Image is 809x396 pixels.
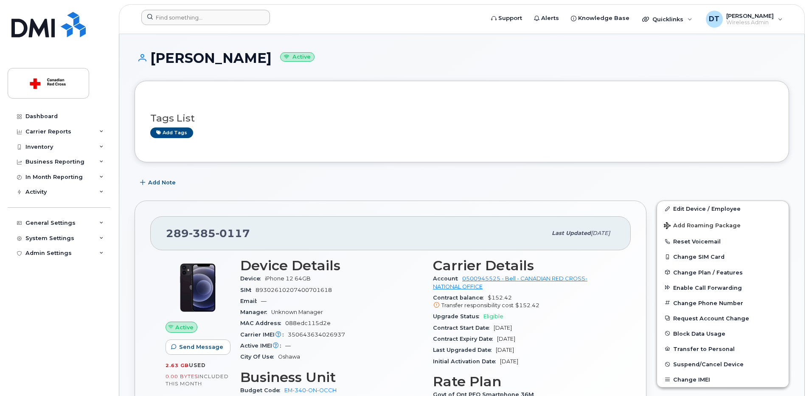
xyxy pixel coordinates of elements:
[657,341,789,356] button: Transfer to Personal
[240,287,256,293] span: SIM
[528,10,565,27] a: Alerts
[433,374,615,389] h3: Rate Plan
[565,10,635,27] a: Knowledge Base
[285,342,291,349] span: —
[433,358,500,365] span: Initial Activation Date
[433,347,496,353] span: Last Upgraded Date
[240,342,285,349] span: Active IMEI
[179,343,223,351] span: Send Message
[541,14,559,23] span: Alerts
[657,295,789,311] button: Change Phone Number
[433,336,497,342] span: Contract Expiry Date
[240,320,285,326] span: MAC Address
[494,325,512,331] span: [DATE]
[657,356,789,372] button: Suspend/Cancel Device
[240,309,271,315] span: Manager
[271,309,323,315] span: Unknown Manager
[657,265,789,280] button: Change Plan / Features
[189,362,206,368] span: used
[240,298,261,304] span: Email
[657,326,789,341] button: Block Data Usage
[673,284,742,291] span: Enable Call Forwarding
[261,298,267,304] span: —
[166,373,198,379] span: 0.00 Bytes
[172,262,223,313] img: iPhone_12.jpg
[240,354,278,360] span: City Of Use
[657,201,789,216] a: Edit Device / Employee
[433,313,483,320] span: Upgrade Status
[135,175,183,190] button: Add Note
[240,331,288,338] span: Carrier IMEI
[657,372,789,387] button: Change IMEI
[240,275,265,282] span: Device
[166,227,250,240] span: 289
[657,280,789,295] button: Enable Call Forwarding
[433,275,587,289] a: 0500945525 - Bell - CANADIAN RED CROSS- NATIONAL OFFICE
[485,10,528,27] a: Support
[433,275,462,282] span: Account
[284,387,337,393] a: EM-340-ON-OCCH
[150,113,773,124] h3: Tags List
[285,320,331,326] span: 088edc115d2e
[673,269,743,275] span: Change Plan / Features
[500,358,518,365] span: [DATE]
[552,230,591,236] span: Last updated
[657,311,789,326] button: Request Account Change
[278,354,300,360] span: Oshawa
[148,178,176,187] span: Add Note
[657,216,789,234] button: Add Roaming Package
[664,222,741,230] span: Add Roaming Package
[652,16,683,23] span: Quicklinks
[150,127,193,138] a: Add tags
[636,11,698,28] div: Quicklinks
[515,302,539,308] span: $152.42
[483,313,503,320] span: Eligible
[578,14,629,23] span: Knowledge Base
[166,339,230,355] button: Send Message
[657,234,789,249] button: Reset Voicemail
[591,230,610,236] span: [DATE]
[166,362,189,368] span: 2.63 GB
[141,10,270,25] input: Find something...
[433,294,488,301] span: Contract balance
[726,12,774,19] span: [PERSON_NAME]
[700,11,789,28] div: Dragos Tudose
[280,52,315,62] small: Active
[240,370,423,385] h3: Business Unit
[657,249,789,264] button: Change SIM Card
[433,294,615,310] span: $152.42
[709,14,719,24] span: DT
[216,227,250,240] span: 0117
[240,258,423,273] h3: Device Details
[189,227,216,240] span: 385
[265,275,311,282] span: iPhone 12 64GB
[441,302,514,308] span: Transfer responsibility cost
[433,325,494,331] span: Contract Start Date
[256,287,332,293] span: 89302610207400701618
[496,347,514,353] span: [DATE]
[240,387,284,393] span: Budget Code
[288,331,345,338] span: 350643634026937
[175,323,194,331] span: Active
[726,19,774,26] span: Wireless Admin
[498,14,522,23] span: Support
[433,258,615,273] h3: Carrier Details
[135,51,789,65] h1: [PERSON_NAME]
[497,336,515,342] span: [DATE]
[673,361,744,368] span: Suspend/Cancel Device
